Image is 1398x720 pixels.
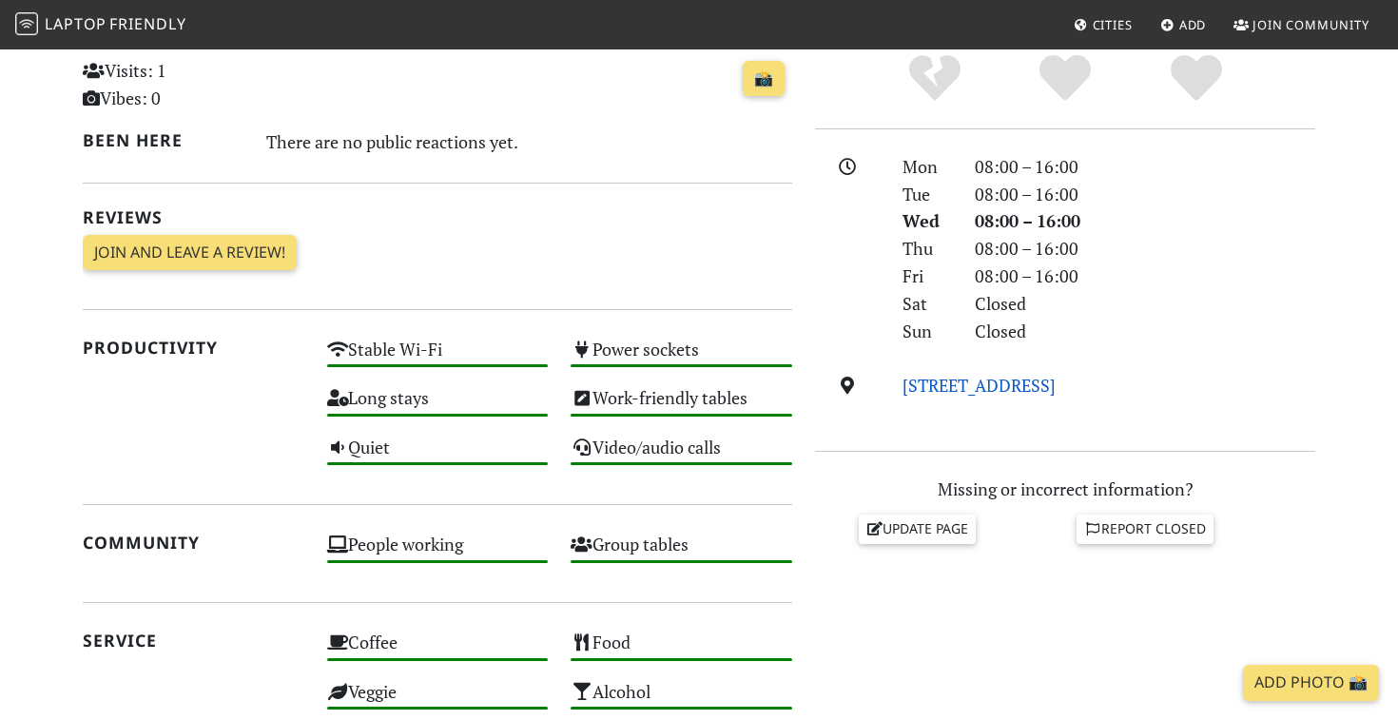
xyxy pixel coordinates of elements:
div: Closed [963,318,1327,345]
div: 08:00 – 16:00 [963,153,1327,181]
div: Sun [891,318,963,345]
img: LaptopFriendly [15,12,38,35]
div: Long stays [316,382,560,431]
a: Join and leave a review! [83,235,297,271]
a: Add [1153,8,1214,42]
div: There are no public reactions yet. [266,126,793,157]
div: Fri [891,263,963,290]
div: Sat [891,290,963,318]
div: Closed [963,290,1327,318]
div: Yes [1000,52,1131,105]
span: Add [1179,16,1207,33]
h2: Been here [83,130,243,150]
span: Cities [1093,16,1133,33]
h2: Community [83,533,304,553]
a: Join Community [1226,8,1377,42]
span: Friendly [109,13,185,34]
div: Group tables [559,529,804,577]
h2: Service [83,631,304,651]
a: Update page [859,515,977,543]
span: Laptop [45,13,107,34]
div: Power sockets [559,334,804,382]
h2: Reviews [83,207,792,227]
div: Mon [891,153,963,181]
a: 📸 [743,61,785,97]
div: Quiet [316,432,560,480]
div: Work-friendly tables [559,382,804,431]
div: Definitely! [1131,52,1262,105]
div: Video/audio calls [559,432,804,480]
div: Thu [891,235,963,263]
div: Stable Wi-Fi [316,334,560,382]
div: Tue [891,181,963,208]
div: 08:00 – 16:00 [963,263,1327,290]
div: Wed [891,207,963,235]
h2: Productivity [83,338,304,358]
div: 08:00 – 16:00 [963,207,1327,235]
div: Food [559,627,804,675]
div: No [869,52,1000,105]
div: 08:00 – 16:00 [963,181,1327,208]
a: Cities [1066,8,1140,42]
div: Coffee [316,627,560,675]
p: Missing or incorrect information? [815,476,1315,503]
p: Visits: 1 Vibes: 0 [83,57,304,112]
div: 08:00 – 16:00 [963,235,1327,263]
a: [STREET_ADDRESS] [903,374,1056,397]
div: People working [316,529,560,577]
span: Join Community [1252,16,1369,33]
a: Add Photo 📸 [1243,665,1379,701]
a: LaptopFriendly LaptopFriendly [15,9,186,42]
a: Report closed [1077,515,1214,543]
